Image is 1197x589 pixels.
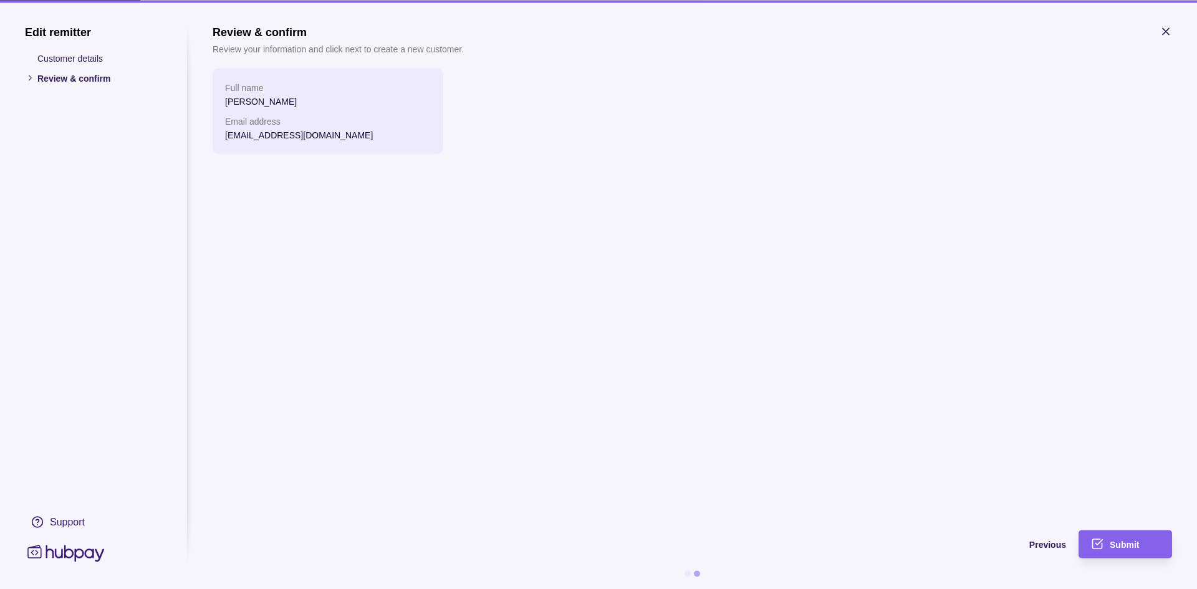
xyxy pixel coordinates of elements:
a: Support [25,509,162,535]
button: Submit [1079,530,1172,558]
p: Review & confirm [37,71,162,85]
p: Full name [225,80,431,94]
p: Review your information and click next to create a new customer. [213,42,464,55]
button: Previous [213,530,1066,558]
div: Support [50,515,85,529]
span: Submit [1110,540,1139,550]
h1: Review & confirm [213,25,464,39]
h1: Edit remitter [25,25,162,39]
p: Customer details [37,51,162,65]
p: [PERSON_NAME] [225,94,431,108]
p: Email address [225,114,431,128]
span: Previous [1029,540,1066,550]
p: [EMAIL_ADDRESS][DOMAIN_NAME] [225,128,431,141]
